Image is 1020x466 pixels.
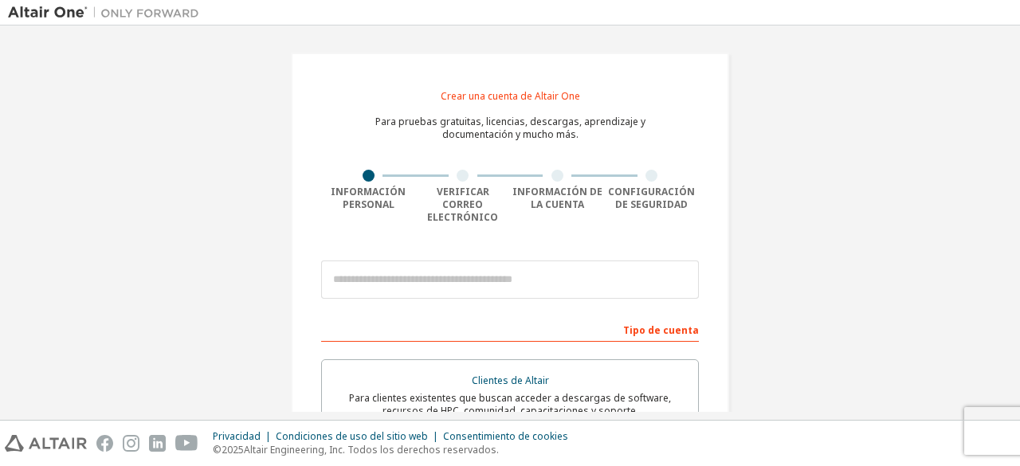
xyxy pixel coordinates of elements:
[512,185,602,211] font: Información de la cuenta
[349,391,671,417] font: Para clientes existentes que buscan acceder a descargas de software, recursos de HPC, comunidad, ...
[276,429,428,443] font: Condiciones de uso del sitio web
[149,435,166,452] img: linkedin.svg
[608,185,695,211] font: Configuración de seguridad
[213,429,261,443] font: Privacidad
[375,115,645,128] font: Para pruebas gratuitas, licencias, descargas, aprendizaje y
[441,89,580,103] font: Crear una cuenta de Altair One
[427,185,498,224] font: Verificar correo electrónico
[96,435,113,452] img: facebook.svg
[442,127,579,141] font: documentación y mucho más.
[222,443,244,456] font: 2025
[5,435,87,452] img: altair_logo.svg
[123,435,139,452] img: instagram.svg
[472,374,549,387] font: Clientes de Altair
[331,185,406,211] font: Información personal
[623,323,699,337] font: Tipo de cuenta
[8,5,207,21] img: Altair Uno
[443,429,568,443] font: Consentimiento de cookies
[244,443,499,456] font: Altair Engineering, Inc. Todos los derechos reservados.
[175,435,198,452] img: youtube.svg
[213,443,222,456] font: ©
